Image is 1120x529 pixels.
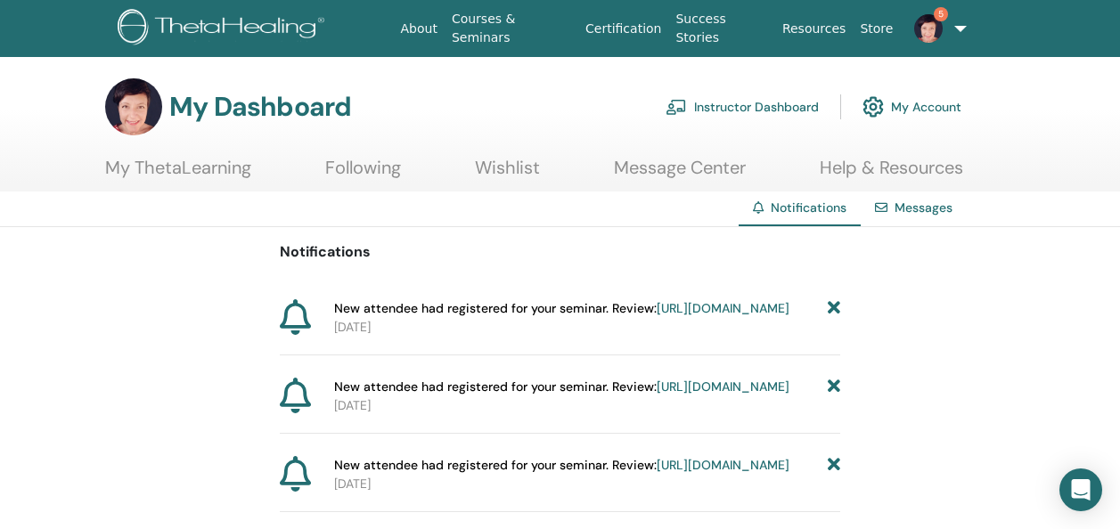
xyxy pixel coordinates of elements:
a: Message Center [614,157,746,191]
img: default.jpg [914,14,943,43]
a: Success Stories [668,3,774,54]
p: [DATE] [334,475,840,493]
h3: My Dashboard [169,91,351,123]
a: [URL][DOMAIN_NAME] [657,378,789,395]
a: My Account [862,87,961,126]
p: [DATE] [334,396,840,415]
a: Messages [895,199,952,216]
p: [DATE] [334,318,840,337]
a: Courses & Seminars [445,3,578,54]
a: Following [325,157,401,191]
img: logo.png [118,9,331,49]
a: Instructor Dashboard [666,87,819,126]
a: [URL][DOMAIN_NAME] [657,457,789,473]
a: Wishlist [475,157,540,191]
a: Help & Resources [820,157,963,191]
img: default.jpg [105,78,162,135]
span: New attendee had registered for your seminar. Review: [334,378,789,396]
span: New attendee had registered for your seminar. Review: [334,299,789,318]
a: Resources [775,12,854,45]
div: Open Intercom Messenger [1059,468,1102,511]
span: 5 [934,7,948,21]
a: Store [853,12,900,45]
img: chalkboard-teacher.svg [666,99,687,115]
a: Certification [578,12,668,45]
a: My ThetaLearning [105,157,251,191]
span: New attendee had registered for your seminar. Review: [334,456,789,475]
a: [URL][DOMAIN_NAME] [657,300,789,316]
img: cog.svg [862,92,884,122]
a: About [393,12,444,45]
span: Notifications [771,199,846,216]
p: Notifications [280,241,840,263]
